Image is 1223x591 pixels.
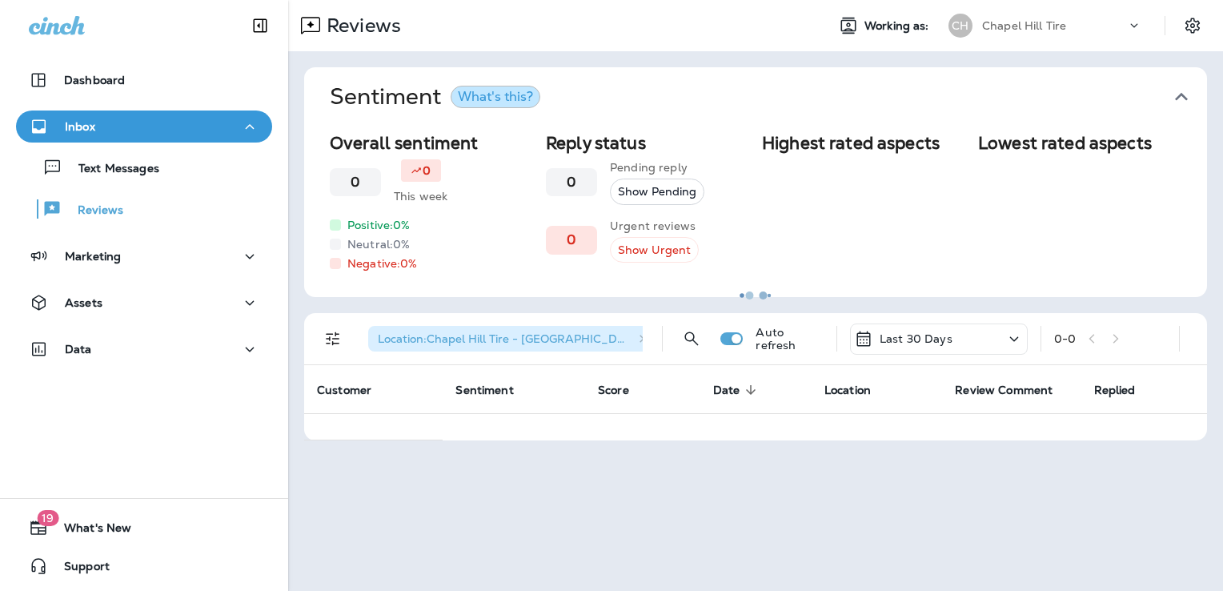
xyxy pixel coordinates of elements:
[16,111,272,143] button: Inbox
[16,64,272,96] button: Dashboard
[16,192,272,226] button: Reviews
[16,240,272,272] button: Marketing
[64,74,125,86] p: Dashboard
[16,512,272,544] button: 19What's New
[65,343,92,356] p: Data
[62,203,123,219] p: Reviews
[65,120,95,133] p: Inbox
[65,296,102,309] p: Assets
[65,250,121,263] p: Marketing
[37,510,58,526] span: 19
[16,550,272,582] button: Support
[62,162,159,177] p: Text Messages
[16,287,272,319] button: Assets
[48,521,131,541] span: What's New
[16,151,272,184] button: Text Messages
[48,560,110,579] span: Support
[238,10,283,42] button: Collapse Sidebar
[16,333,272,365] button: Data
